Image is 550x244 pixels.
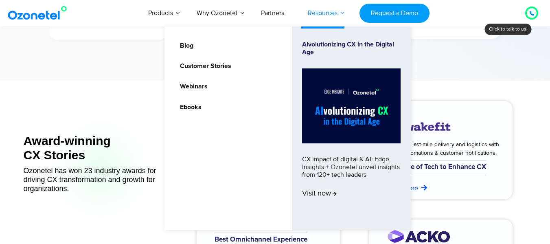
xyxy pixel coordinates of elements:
span: Visit now [302,189,337,198]
h6: Best Use of Tech to Enhance CX [387,160,486,175]
a: Customer Stories [175,61,232,71]
a: Alvolutionizing CX in the Digital AgeCX impact of digital & AI: Edge Insights + Ozonetel unveil i... [302,41,401,216]
div: Improved last-mile delivery and logistics with smart automations & customer notifications. [387,140,503,157]
a: Request a Demo [359,4,429,23]
a: Webinars [175,81,209,92]
div: Ozonetel has won 23 industry awards for driving CX transformation and growth for organizations. [24,166,177,193]
div: Award-winning CX Stories [24,134,177,162]
img: Alvolutionizing.jpg [302,68,401,143]
a: Blog [175,41,195,51]
a: Ebooks [175,102,203,112]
